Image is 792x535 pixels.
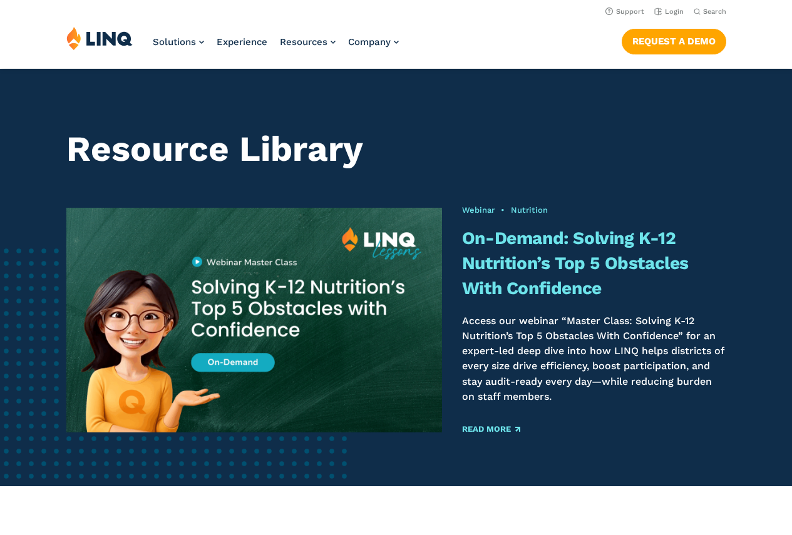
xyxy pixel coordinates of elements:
[217,36,267,48] a: Experience
[622,29,726,54] a: Request a Demo
[153,26,399,68] nav: Primary Navigation
[348,36,399,48] a: Company
[703,8,726,16] span: Search
[280,36,327,48] span: Resources
[694,7,726,16] button: Open Search Bar
[654,8,684,16] a: Login
[348,36,391,48] span: Company
[280,36,336,48] a: Resources
[462,228,689,298] a: On-Demand: Solving K-12 Nutrition’s Top 5 Obstacles With Confidence
[462,313,726,405] p: Access our webinar “Master Class: Solving K-12 Nutrition’s Top 5 Obstacles With Confidence” for a...
[153,36,196,48] span: Solutions
[605,8,644,16] a: Support
[153,36,204,48] a: Solutions
[66,26,133,50] img: LINQ | K‑12 Software
[511,205,548,215] a: Nutrition
[622,26,726,54] nav: Button Navigation
[462,205,726,216] div: •
[66,129,726,170] h1: Resource Library
[462,205,495,215] a: Webinar
[462,425,520,433] a: Read More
